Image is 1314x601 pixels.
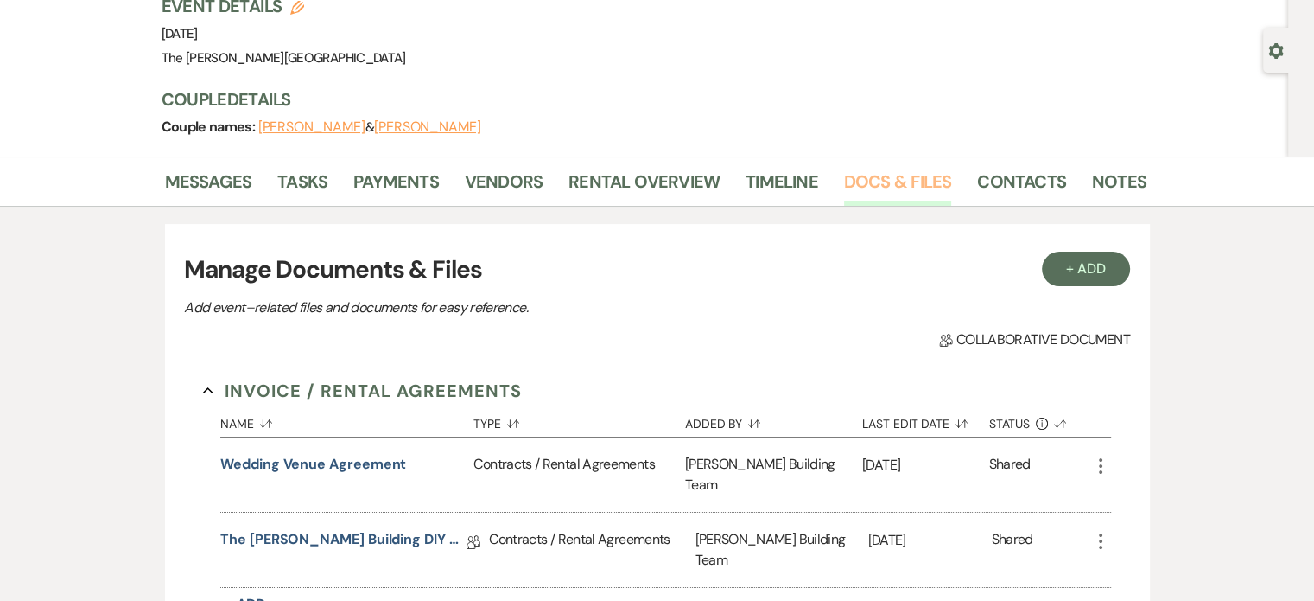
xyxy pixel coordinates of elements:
a: Vendors [465,168,543,206]
button: Invoice / Rental Agreements [203,378,522,404]
a: Payments [353,168,439,206]
button: [PERSON_NAME] [374,120,481,134]
h3: Manage Documents & Files [184,252,1129,288]
button: + Add [1042,252,1130,286]
button: Open lead details [1268,42,1284,58]
p: [DATE] [862,454,989,476]
button: Status [989,404,1090,437]
a: Timeline [746,168,818,206]
div: [PERSON_NAME] Building Team [695,513,867,587]
h3: Couple Details [162,87,1129,112]
div: [PERSON_NAME] Building Team [685,438,862,512]
a: Notes [1092,168,1146,206]
span: Status [989,418,1031,430]
button: Added By [685,404,862,437]
button: Last Edit Date [862,404,989,437]
a: Messages [165,168,252,206]
p: [DATE] [868,529,992,552]
button: Name [220,404,473,437]
span: Couple names: [162,118,258,136]
div: Contracts / Rental Agreements [489,513,695,587]
div: Shared [989,454,1031,496]
div: Contracts / Rental Agreements [473,438,684,512]
a: Tasks [277,168,327,206]
a: Rental Overview [568,168,720,206]
button: Wedding Venue Agreement [220,454,406,475]
span: Collaborative document [939,329,1129,350]
button: [PERSON_NAME] [258,120,365,134]
a: Contacts [977,168,1066,206]
span: The [PERSON_NAME][GEOGRAPHIC_DATA] [162,49,406,67]
a: The [PERSON_NAME] Building DIY & Policy Guidelines [220,529,467,556]
div: Shared [991,529,1032,571]
a: Docs & Files [844,168,951,206]
button: Type [473,404,684,437]
p: Add event–related files and documents for easy reference. [184,297,789,319]
span: & [258,118,481,136]
span: [DATE] [162,25,198,42]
